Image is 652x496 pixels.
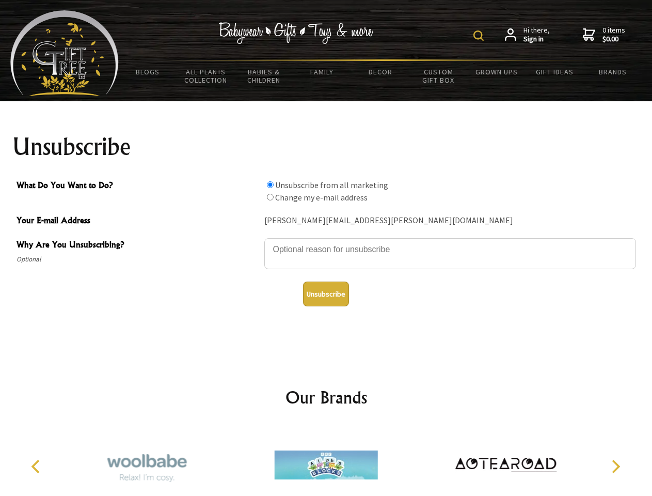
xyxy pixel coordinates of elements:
[293,61,352,83] a: Family
[523,35,550,44] strong: Sign in
[17,238,259,253] span: Why Are You Unsubscribing?
[119,61,177,83] a: BLOGS
[267,181,274,188] input: What Do You Want to Do?
[17,179,259,194] span: What Do You Want to Do?
[602,35,625,44] strong: $0.00
[10,10,119,96] img: Babyware - Gifts - Toys and more...
[177,61,235,91] a: All Plants Collection
[267,194,274,200] input: What Do You Want to Do?
[26,455,49,478] button: Previous
[264,213,636,229] div: [PERSON_NAME][EMAIL_ADDRESS][PERSON_NAME][DOMAIN_NAME]
[21,385,632,410] h2: Our Brands
[505,26,550,44] a: Hi there,Sign in
[275,192,368,203] label: Change my e-mail address
[12,134,640,159] h1: Unsubscribe
[584,61,642,83] a: Brands
[275,180,388,190] label: Unsubscribe from all marketing
[526,61,584,83] a: Gift Ideas
[219,22,374,44] img: Babywear - Gifts - Toys & more
[264,238,636,269] textarea: Why Are You Unsubscribing?
[602,25,625,44] span: 0 items
[351,61,409,83] a: Decor
[583,26,625,44] a: 0 items$0.00
[303,282,349,306] button: Unsubscribe
[17,214,259,229] span: Your E-mail Address
[523,26,550,44] span: Hi there,
[473,30,484,41] img: product search
[604,455,627,478] button: Next
[17,253,259,266] span: Optional
[467,61,526,83] a: Grown Ups
[235,61,293,91] a: Babies & Children
[409,61,468,91] a: Custom Gift Box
